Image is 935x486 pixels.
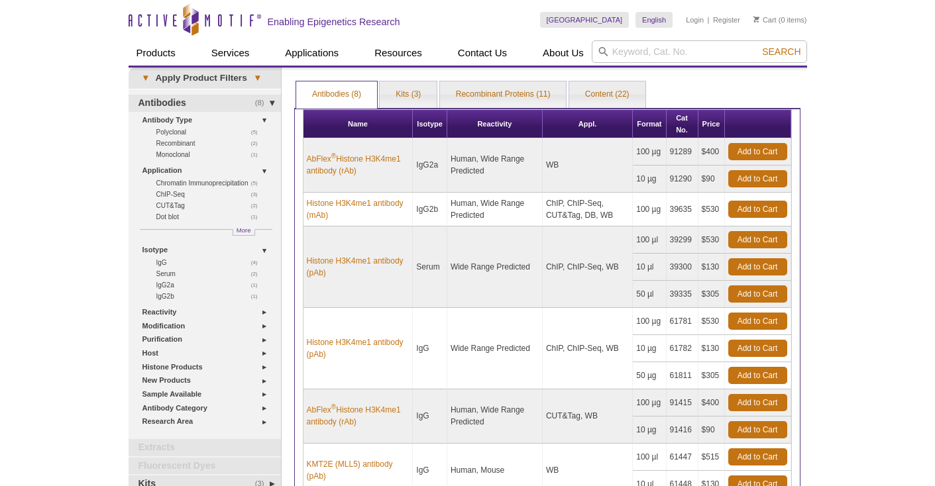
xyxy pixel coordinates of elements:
[247,72,268,84] span: ▾
[667,444,698,471] td: 61447
[633,281,666,308] td: 50 µl
[129,68,281,89] a: ▾Apply Product Filters▾
[633,193,666,226] td: 100 µg
[698,416,725,444] td: $90
[728,143,787,160] a: Add to Cart
[667,281,698,308] td: 39335
[156,126,265,138] a: (5)Polyclonal
[331,152,336,160] sup: ®
[728,421,787,438] a: Add to Cart
[447,226,543,308] td: Wide Range Predicted
[543,138,633,193] td: WB
[307,404,410,428] a: AbFlex®Histone H3K4me1 antibody (rAb)
[667,362,698,389] td: 61811
[142,164,273,177] a: Application
[667,308,698,335] td: 61781
[713,15,740,24] a: Register
[569,81,645,108] a: Content (22)
[728,313,787,330] a: Add to Cart
[251,149,265,160] span: (1)
[633,254,666,281] td: 10 µl
[142,401,273,415] a: Antibody Category
[277,40,347,66] a: Applications
[698,254,725,281] td: $130
[667,138,698,166] td: 91289
[447,110,543,138] th: Reactivity
[698,308,725,335] td: $530
[633,444,666,471] td: 100 µl
[142,414,273,428] a: Research Area
[758,46,804,58] button: Search
[728,367,787,384] a: Add to Cart
[667,193,698,226] td: 39635
[728,394,787,411] a: Add to Cart
[156,279,265,291] a: (1)IgG2a
[413,110,447,138] th: Isotype
[251,211,265,222] span: (1)
[540,12,630,28] a: [GEOGRAPHIC_DATA]
[753,15,777,24] a: Cart
[129,95,281,112] a: (8)Antibodies
[708,12,710,28] li: |
[156,149,265,160] a: (1)Monoclonal
[698,110,725,138] th: Price
[633,166,666,193] td: 10 µg
[728,170,787,187] a: Add to Cart
[698,138,725,166] td: $400
[447,308,543,389] td: Wide Range Predicted
[203,40,258,66] a: Services
[633,138,666,166] td: 100 µg
[698,335,725,362] td: $130
[413,308,447,389] td: IgG
[251,291,265,302] span: (1)
[440,81,567,108] a: Recombinant Proteins (11)
[543,226,633,308] td: ChIP, ChIP-Seq, WB
[633,110,666,138] th: Format
[633,226,666,254] td: 100 µl
[142,319,273,333] a: Modification
[633,389,666,416] td: 100 µg
[307,336,410,360] a: Histone H3K4me1 antibody (pAb)
[698,193,725,226] td: $530
[633,416,666,444] td: 10 µg
[251,200,265,211] span: (2)
[307,197,410,221] a: Histone H3K4me1 antibody (mAb)
[142,373,273,387] a: New Products
[728,448,787,465] a: Add to Cart
[142,113,273,127] a: Antibody Type
[698,389,725,416] td: $400
[251,189,265,200] span: (3)
[728,231,787,248] a: Add to Cart
[237,224,251,236] span: More
[633,335,666,362] td: 10 µg
[667,110,698,138] th: Cat No.
[667,335,698,362] td: 61782
[728,340,787,357] a: Add to Cart
[268,16,400,28] h2: Enabling Epigenetics Research
[667,389,698,416] td: 91415
[413,226,447,308] td: Serum
[450,40,515,66] a: Contact Us
[380,81,437,108] a: Kits (3)
[142,346,273,360] a: Host
[633,308,666,335] td: 100 µg
[156,211,265,222] a: (1)Dot blot
[303,110,413,138] th: Name
[129,40,184,66] a: Products
[156,177,265,189] a: (5)Chromatin Immunoprecipitation
[753,16,759,23] img: Your Cart
[698,226,725,254] td: $530
[698,166,725,193] td: $90
[142,332,273,346] a: Purification
[753,12,807,28] li: (0 items)
[233,229,255,236] a: More
[251,177,265,189] span: (5)
[251,257,265,268] span: (4)
[156,291,265,302] a: (1)IgG2b
[129,458,281,475] a: Fluorescent Dyes
[156,200,265,211] a: (2)CUT&Tag
[667,226,698,254] td: 39299
[142,360,273,374] a: Histone Products
[592,40,807,63] input: Keyword, Cat. No.
[142,387,273,401] a: Sample Available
